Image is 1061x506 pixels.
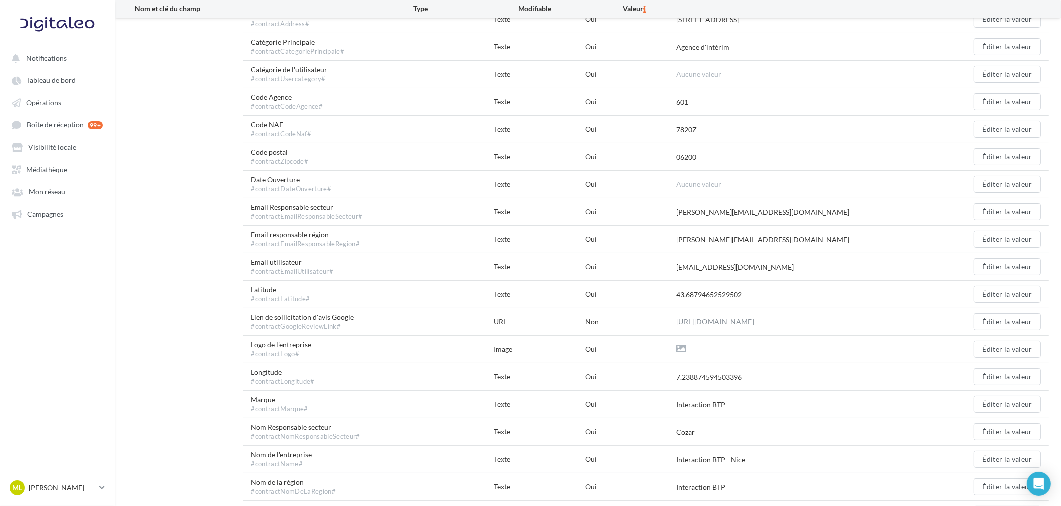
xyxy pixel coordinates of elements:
[676,42,729,52] div: Agence d'intérim
[585,399,676,409] div: Oui
[676,70,721,78] span: Aucune valeur
[974,258,1041,275] button: Éditer la valeur
[27,76,76,85] span: Tableau de bord
[8,478,107,497] a: ML [PERSON_NAME]
[494,179,585,189] div: Texte
[29,483,95,493] p: [PERSON_NAME]
[676,372,742,382] div: 7.238874594503396
[676,262,794,272] div: [EMAIL_ADDRESS][DOMAIN_NAME]
[26,165,67,174] span: Médiathèque
[251,367,315,386] span: Longitude
[974,203,1041,220] button: Éditer la valeur
[251,47,344,56] div: #contractCategoriePrincipale#
[585,262,676,272] div: Oui
[494,42,585,52] div: Texte
[251,120,312,139] span: Code NAF
[585,344,676,354] div: Oui
[251,487,336,496] div: #contractNomDeLaRegion#
[6,182,109,200] a: Mon réseau
[585,14,676,24] div: Oui
[494,262,585,272] div: Texte
[494,14,585,24] div: Texte
[494,207,585,217] div: Texte
[251,285,310,304] span: Latitude
[251,202,363,221] span: Email Responsable secteur
[585,234,676,244] div: Oui
[585,152,676,162] div: Oui
[676,125,697,135] div: 7820Z
[251,295,310,304] div: #contractLatitude#
[623,4,902,14] div: Valeur
[974,368,1041,385] button: Éditer la valeur
[6,138,109,156] a: Visibilité locale
[251,477,336,496] span: Nom de la région
[585,124,676,134] div: Oui
[251,230,360,249] span: Email responsable région
[251,37,344,56] span: Catégorie Principale
[974,121,1041,138] button: Éditer la valeur
[494,317,585,327] div: URL
[6,71,109,89] a: Tableau de bord
[585,482,676,492] div: Oui
[974,38,1041,55] button: Éditer la valeur
[27,210,63,218] span: Campagnes
[974,148,1041,165] button: Éditer la valeur
[251,312,354,331] span: Lien de sollicitation d'avis Google
[585,317,676,327] div: Non
[494,152,585,162] div: Texte
[494,427,585,437] div: Texte
[251,147,309,166] span: Code postal
[494,234,585,244] div: Texte
[251,460,312,469] div: #contractName#
[585,427,676,437] div: Oui
[6,205,109,223] a: Campagnes
[676,427,695,437] div: Cozar
[6,115,109,134] a: Boîte de réception 99+
[251,405,308,414] div: #contractMarque#
[251,340,312,359] span: Logo de l'entreprise
[494,289,585,299] div: Texte
[494,124,585,134] div: Texte
[26,54,67,62] span: Notifications
[27,121,84,129] span: Boîte de réception
[676,290,742,300] div: 43.68794652529502
[251,20,322,29] div: #contractAddress#
[6,160,109,178] a: Médiathèque
[676,97,688,107] div: 601
[251,102,323,111] div: #contractCodeAgence#
[251,75,328,84] div: #contractUsercategory#
[6,49,105,67] button: Notifications
[518,4,623,14] div: Modifiable
[585,97,676,107] div: Oui
[251,432,360,441] div: #contractNomResponsableSecteur#
[585,179,676,189] div: Oui
[251,350,312,359] div: #contractLogo#
[676,152,696,162] div: 06200
[974,396,1041,413] button: Éditer la valeur
[251,175,331,194] span: Date Ouverture
[251,322,354,331] div: #contractGoogleReviewLink#
[29,188,65,196] span: Mon réseau
[974,11,1041,28] button: Éditer la valeur
[494,344,585,354] div: Image
[251,395,308,414] span: Marque
[974,313,1041,330] button: Éditer la valeur
[676,207,849,217] div: [PERSON_NAME][EMAIL_ADDRESS][DOMAIN_NAME]
[494,454,585,464] div: Texte
[676,316,754,328] a: [URL][DOMAIN_NAME]
[28,143,76,152] span: Visibilité locale
[974,231,1041,248] button: Éditer la valeur
[585,289,676,299] div: Oui
[494,97,585,107] div: Texte
[974,451,1041,468] button: Éditer la valeur
[251,377,315,386] div: #contractLongitude#
[251,92,323,111] span: Code Agence
[585,207,676,217] div: Oui
[974,286,1041,303] button: Éditer la valeur
[251,65,328,84] span: Catégorie de l'utilisateur
[974,478,1041,495] button: Éditer la valeur
[88,121,103,129] div: 99+
[585,69,676,79] div: Oui
[251,240,360,249] div: #contractEmailResponsableRegion#
[974,423,1041,440] button: Éditer la valeur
